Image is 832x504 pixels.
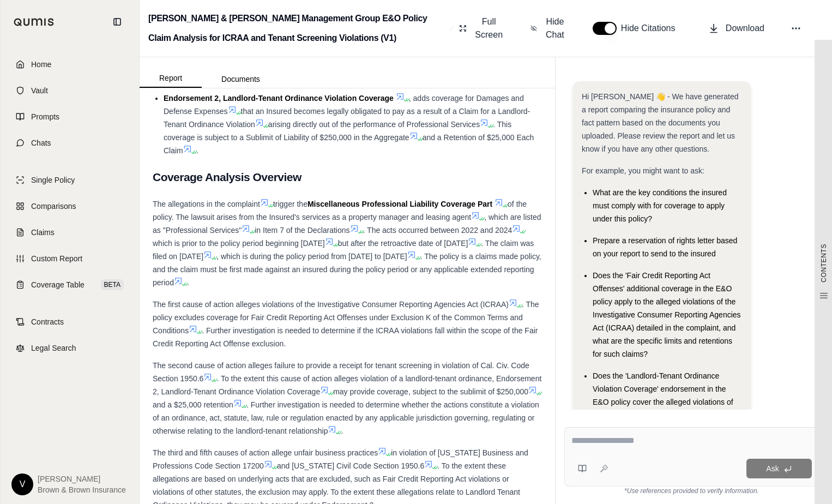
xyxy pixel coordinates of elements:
a: Comparisons [7,194,132,218]
span: BETA [101,279,124,290]
span: Does the 'Fair Credit Reporting Act Offenses' additional coverage in the E&O policy apply to the ... [593,271,741,358]
button: Hide Chat [526,11,571,46]
span: Ask [766,464,779,473]
span: . The claim was filed on [DATE] [153,239,534,261]
a: Custom Report [7,247,132,271]
span: Hi [PERSON_NAME] 👋 - We have generated a report comparing the insurance policy and fact pattern b... [582,92,739,153]
button: Report [140,69,202,88]
span: Legal Search [31,343,76,353]
h2: Coverage Analysis Overview [153,166,542,189]
a: Legal Search [7,336,132,360]
span: . Further investigation is needed to determine whether the actions constitute a violation of an o... [153,400,539,435]
a: Single Policy [7,168,132,192]
span: which is prior to the policy period beginning [DATE] [153,239,325,248]
span: in Item 7 of the Declarations [255,226,349,235]
span: but after the retroactive date of [DATE] [338,239,468,248]
span: . [187,278,189,287]
span: of the policy. The lawsuit arises from the Insured's services as a property manager and leasing a... [153,200,527,221]
span: . [196,146,198,155]
span: Claims [31,227,55,238]
img: Qumis Logo [14,18,55,26]
span: For example, you might want to ask: [582,166,704,175]
span: The allegations in the complaint [153,200,260,208]
span: , adds coverage for Damages and Defense Expenses [164,94,524,116]
span: Prompts [31,111,59,122]
button: Documents [202,70,280,88]
span: Hide Chat [544,15,566,41]
span: The first cause of action alleges violations of the Investigative Consumer Reporting Agencies Act... [153,300,509,309]
span: . The policy excludes coverage for Fair Credit Reporting Act Offenses under Exclusion K of the Co... [153,300,539,335]
a: Contracts [7,310,132,334]
strong: Miscellaneous Professional Liability Coverage Part [308,200,492,208]
span: . [341,427,343,435]
span: . The acts occurred between 2022 and 2024 [363,226,513,235]
h2: [PERSON_NAME] & [PERSON_NAME] Management Group E&O Policy Claim Analysis for ICRAA and Tenant Scr... [148,9,445,48]
span: Prepare a reservation of rights letter based on your report to send to the insured [593,236,737,258]
span: Contracts [31,316,64,327]
span: Comparisons [31,201,76,212]
span: Single Policy [31,175,75,185]
a: Prompts [7,105,132,129]
span: arising directly out of the performance of Professional Services [268,120,480,129]
span: Hide Citations [621,22,682,35]
span: Vault [31,85,48,96]
span: , which is during the policy period from [DATE] to [DATE] [216,252,407,261]
span: Endorsement 2, Landlord-Tenant Ordinance Violation Coverage [164,94,394,103]
span: What are the key conditions the insured must comply with for coverage to apply under this policy? [593,188,727,223]
span: The second cause of action alleges failure to provide a receipt for tenant screening in violation... [153,361,529,383]
a: Home [7,52,132,76]
span: [PERSON_NAME] [38,473,126,484]
a: Chats [7,131,132,155]
span: Home [31,59,51,70]
span: Full Screen [473,15,504,41]
span: . To the extent this cause of action alleges violation of a landlord-tenant ordinance, Endorsemen... [153,374,541,396]
span: The third and fifth causes of action allege unfair business practices [153,448,378,457]
div: *Use references provided to verify information. [564,487,819,495]
span: and a Retention of $25,000 Each Claim [164,133,534,155]
span: Brown & Brown Insurance [38,484,126,495]
span: Custom Report [31,253,82,264]
span: and a $25,000 retention [153,400,233,409]
span: . This coverage is subject to a Sublimit of Liability of $250,000 in the Aggregate [164,120,511,142]
a: Claims [7,220,132,244]
span: in violation of [US_STATE] Business and Professions Code Section 17200 [153,448,528,470]
a: Vault [7,79,132,103]
button: Download [704,17,769,39]
div: V [11,473,33,495]
button: Collapse sidebar [108,13,126,31]
span: CONTENTS [819,244,828,283]
span: Does the 'Landlord-Tenant Ordinance Violation Coverage' endorsement in the E&O policy cover the a... [593,371,735,459]
span: , which are listed as "Professional Services" [153,213,541,235]
span: . The policy is a claims made policy, and the claim must be first made against an insured during ... [153,252,541,287]
button: Full Screen [455,11,509,46]
a: Coverage TableBETA [7,273,132,297]
span: trigger the [273,200,308,208]
span: Chats [31,137,51,148]
span: Download [726,22,764,35]
button: Ask [746,459,812,478]
span: . Further investigation is needed to determine if the ICRAA violations fall within the scope of t... [153,326,538,348]
span: that an Insured becomes legally obligated to pay as a result of a Claim for a Landlord-Tenant Ord... [164,107,530,129]
span: and [US_STATE] Civil Code Section 1950.6 [277,461,424,470]
span: may provide coverage, subject to the sublimit of $250,000 [333,387,528,396]
span: Coverage Table [31,279,85,290]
